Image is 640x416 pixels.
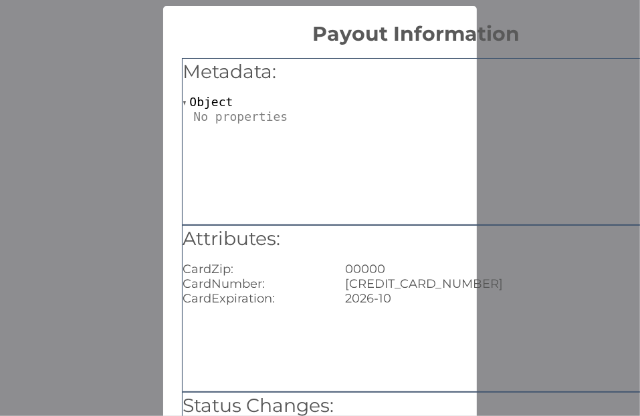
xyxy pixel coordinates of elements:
[173,276,335,291] div: CardNumber:
[173,291,335,306] div: CardExpiration:
[173,262,335,276] div: CardZip:
[189,95,233,109] span: Object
